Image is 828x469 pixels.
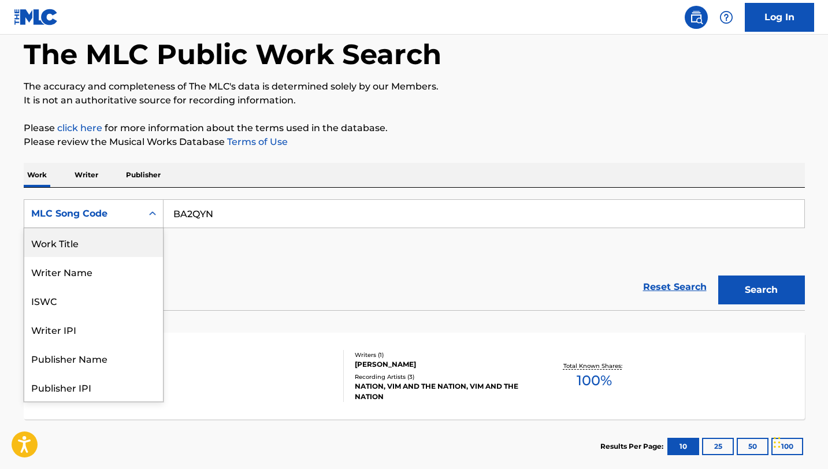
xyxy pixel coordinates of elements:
div: Writers ( 1 ) [355,351,529,359]
p: Total Known Shares: [563,362,625,370]
div: Publisher IPI [24,373,163,401]
img: help [719,10,733,24]
div: [PERSON_NAME] [355,359,529,370]
button: 50 [737,438,768,455]
p: Results Per Page: [600,441,666,452]
div: Ziehen [774,425,781,460]
div: Work Title [24,228,163,257]
img: MLC Logo [14,9,58,25]
p: Please review the Musical Works Database [24,135,805,149]
span: 100 % [577,370,612,391]
a: click here [57,122,102,133]
p: It is not an authoritative source for recording information. [24,94,805,107]
div: Help [715,6,738,29]
a: Reset Search [637,274,712,300]
div: NATION, VIM AND THE NATION, VIM AND THE NATION [355,381,529,402]
a: BALTIMORE RISINGMLC Song Code:BA2QYNISWC:T7037657584Writers (1)[PERSON_NAME]Recording Artists (3)... [24,333,805,419]
div: ISWC [24,286,163,315]
form: Search Form [24,199,805,310]
div: Publisher Name [24,344,163,373]
a: Terms of Use [225,136,288,147]
p: Writer [71,163,102,187]
p: Please for more information about the terms used in the database. [24,121,805,135]
div: Writer Name [24,257,163,286]
div: Writer IPI [24,315,163,344]
p: Work [24,163,50,187]
p: The accuracy and completeness of The MLC's data is determined solely by our Members. [24,80,805,94]
img: search [689,10,703,24]
div: Recording Artists ( 3 ) [355,373,529,381]
button: 10 [667,438,699,455]
iframe: Chat Widget [770,414,828,469]
a: Log In [745,3,814,32]
h1: The MLC Public Work Search [24,37,441,72]
button: Search [718,276,805,304]
a: Public Search [685,6,708,29]
div: MLC Song Code [31,207,135,221]
p: Publisher [122,163,164,187]
div: Chat-Widget [770,414,828,469]
button: 25 [702,438,734,455]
